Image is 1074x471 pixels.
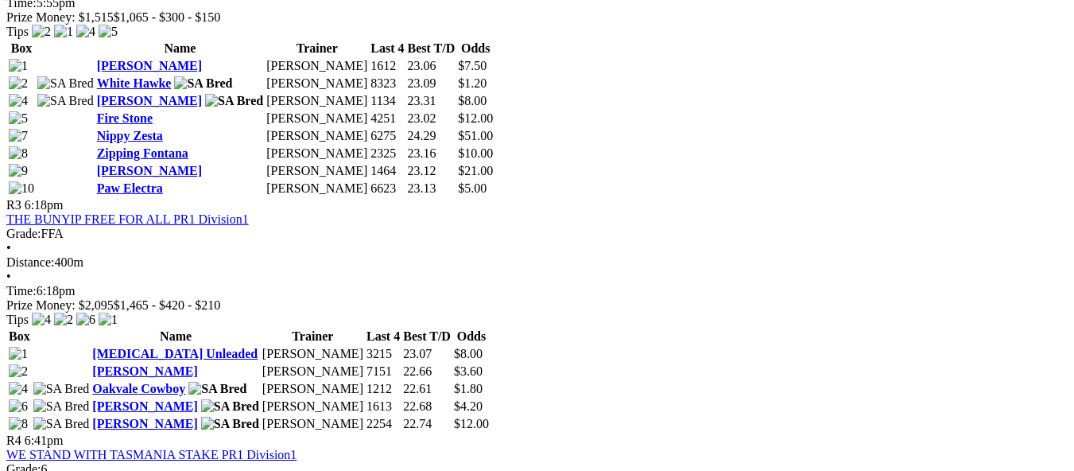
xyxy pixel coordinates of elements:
[37,94,94,108] img: SA Bred
[6,284,1068,298] div: 6:18pm
[266,146,368,162] td: [PERSON_NAME]
[402,399,452,415] td: 22.68
[6,198,21,212] span: R3
[76,25,95,39] img: 4
[370,163,405,179] td: 1464
[97,181,163,195] a: Paw Electra
[370,76,405,91] td: 8323
[458,76,487,90] span: $1.20
[266,163,368,179] td: [PERSON_NAME]
[6,25,29,38] span: Tips
[6,434,21,447] span: R4
[9,364,28,379] img: 2
[97,146,188,160] a: Zipping Fontana
[97,59,202,72] a: [PERSON_NAME]
[33,399,90,414] img: SA Bred
[407,93,456,109] td: 23.31
[201,399,259,414] img: SA Bred
[453,329,490,344] th: Odds
[205,94,263,108] img: SA Bred
[370,128,405,144] td: 6275
[366,329,401,344] th: Last 4
[37,76,94,91] img: SA Bred
[92,364,197,378] a: [PERSON_NAME]
[25,198,64,212] span: 6:18pm
[402,364,452,380] td: 22.66
[9,347,28,361] img: 1
[407,58,456,74] td: 23.06
[9,417,28,431] img: 8
[6,298,1068,313] div: Prize Money: $2,095
[6,284,37,298] span: Time:
[407,111,456,127] td: 23.02
[97,111,153,125] a: Fire Stone
[458,129,493,142] span: $51.00
[33,417,90,431] img: SA Bred
[458,164,493,177] span: $21.00
[9,146,28,161] img: 8
[9,399,28,414] img: 6
[402,346,452,362] td: 23.07
[407,76,456,91] td: 23.09
[114,10,221,24] span: $1,065 - $300 - $150
[9,76,28,91] img: 2
[262,329,364,344] th: Trainer
[188,382,246,396] img: SA Bred
[97,94,202,107] a: [PERSON_NAME]
[6,270,11,283] span: •
[407,41,456,56] th: Best T/D
[201,417,259,431] img: SA Bred
[97,76,172,90] a: White Hawke
[54,25,73,39] img: 1
[6,227,41,240] span: Grade:
[266,111,368,127] td: [PERSON_NAME]
[6,255,54,269] span: Distance:
[9,59,28,73] img: 1
[366,346,401,362] td: 3215
[454,364,483,378] span: $3.60
[407,163,456,179] td: 23.12
[6,10,1068,25] div: Prize Money: $1,515
[458,94,487,107] span: $8.00
[366,399,401,415] td: 1613
[91,329,260,344] th: Name
[370,93,405,109] td: 1134
[92,347,258,360] a: [MEDICAL_DATA] Unleaded
[97,129,163,142] a: Nippy Zesta
[454,399,483,413] span: $4.20
[454,382,483,395] span: $1.80
[6,313,29,326] span: Tips
[32,313,51,327] img: 4
[6,255,1068,270] div: 400m
[9,329,30,343] span: Box
[262,364,364,380] td: [PERSON_NAME]
[402,329,452,344] th: Best T/D
[99,25,118,39] img: 5
[9,94,28,108] img: 4
[6,241,11,255] span: •
[114,298,221,312] span: $1,465 - $420 - $210
[370,111,405,127] td: 4251
[6,212,249,226] a: THE BUNYIP FREE FOR ALL PR1 Division1
[266,128,368,144] td: [PERSON_NAME]
[366,364,401,380] td: 7151
[454,347,483,360] span: $8.00
[262,381,364,397] td: [PERSON_NAME]
[266,41,368,56] th: Trainer
[370,146,405,162] td: 2325
[458,181,487,195] span: $5.00
[458,146,493,160] span: $10.00
[457,41,494,56] th: Odds
[11,41,33,55] span: Box
[458,59,487,72] span: $7.50
[76,313,95,327] img: 6
[262,416,364,432] td: [PERSON_NAME]
[407,128,456,144] td: 24.29
[92,417,197,430] a: [PERSON_NAME]
[92,382,185,395] a: Oakvale Cowboy
[54,313,73,327] img: 2
[370,41,405,56] th: Last 4
[33,382,90,396] img: SA Bred
[366,416,401,432] td: 2254
[97,164,202,177] a: [PERSON_NAME]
